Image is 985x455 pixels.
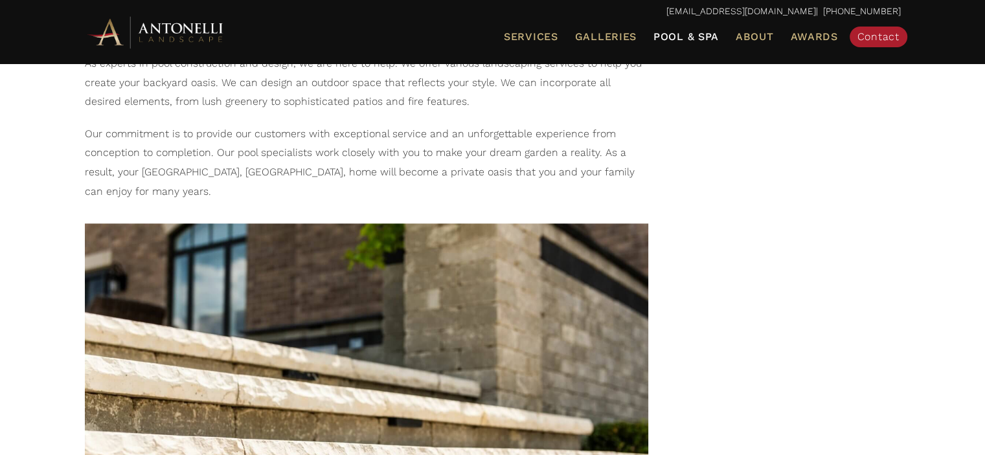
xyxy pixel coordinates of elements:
p: As experts in pool construction and design, we are here to help. We offer various landscaping ser... [85,54,648,118]
a: Services [499,28,563,45]
span: Awards [790,30,837,43]
a: Awards [785,28,843,45]
img: Antonelli Horizontal Logo [85,14,227,50]
p: | [PHONE_NUMBER] [85,3,901,20]
span: About [736,32,774,42]
a: Pool & Spa [648,28,724,45]
a: Contact [850,27,907,47]
a: About [730,28,779,45]
span: Galleries [575,30,637,43]
span: Services [504,32,558,42]
span: Pool & Spa [653,30,719,43]
a: [EMAIL_ADDRESS][DOMAIN_NAME] [666,6,816,16]
p: Our commitment is to provide our customers with exceptional service and an unforgettable experien... [85,124,648,207]
span: Contact [857,30,900,43]
a: Galleries [570,28,642,45]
